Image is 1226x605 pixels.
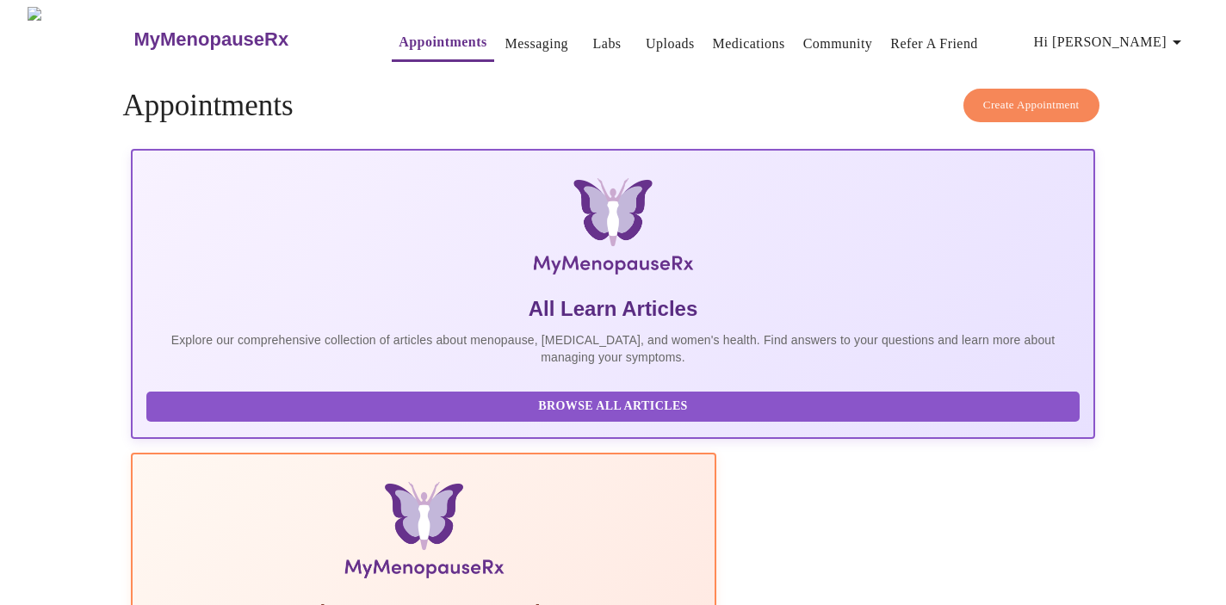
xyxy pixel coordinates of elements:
a: Labs [593,32,622,56]
img: MyMenopauseRx Logo [28,7,132,71]
button: Refer a Friend [883,27,985,61]
a: Uploads [646,32,695,56]
p: Explore our comprehensive collection of articles about menopause, [MEDICAL_DATA], and women's hea... [146,331,1079,366]
a: Refer a Friend [890,32,978,56]
h4: Appointments [122,89,1103,123]
a: Community [803,32,873,56]
a: MyMenopauseRx [132,9,357,70]
button: Medications [706,27,792,61]
button: Uploads [639,27,702,61]
button: Labs [579,27,635,61]
button: Messaging [498,27,575,61]
a: Appointments [399,30,486,54]
button: Browse All Articles [146,392,1079,422]
h3: MyMenopauseRx [133,28,288,51]
a: Messaging [505,32,568,56]
img: MyMenopauseRx Logo [291,178,934,281]
a: Medications [713,32,785,56]
img: Menopause Manual [235,482,613,585]
span: Hi [PERSON_NAME] [1034,30,1187,54]
button: Create Appointment [963,89,1099,122]
h5: All Learn Articles [146,295,1079,323]
span: Create Appointment [983,96,1080,115]
a: Browse All Articles [146,398,1083,412]
span: Browse All Articles [164,396,1062,417]
button: Hi [PERSON_NAME] [1027,25,1194,59]
button: Community [796,27,880,61]
button: Appointments [392,25,493,62]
